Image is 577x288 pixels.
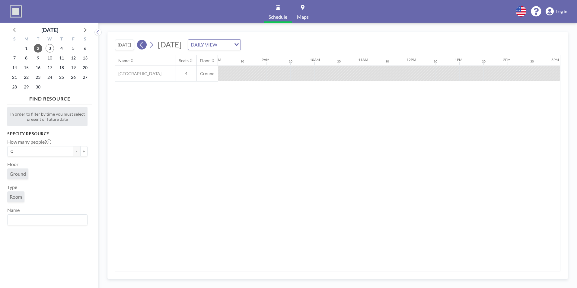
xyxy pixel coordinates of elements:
span: Log in [556,9,567,14]
span: DAILY VIEW [190,41,218,49]
div: Name [118,58,129,63]
span: Sunday, September 28, 2025 [10,83,19,91]
span: Saturday, September 20, 2025 [81,63,89,72]
div: F [67,36,79,43]
span: Monday, September 22, 2025 [22,73,30,82]
span: Wednesday, September 24, 2025 [46,73,54,82]
span: Room [10,194,22,200]
div: 10AM [310,57,320,62]
span: [GEOGRAPHIC_DATA] [115,71,161,76]
span: Friday, September 5, 2025 [69,44,78,53]
span: Thursday, September 4, 2025 [57,44,66,53]
h3: Specify resource [7,131,88,136]
div: 30 [530,59,534,63]
span: Thursday, September 18, 2025 [57,63,66,72]
span: Saturday, September 6, 2025 [81,44,89,53]
div: 30 [241,59,244,63]
input: Search for option [8,216,84,224]
label: Floor [7,161,18,167]
span: Sunday, September 14, 2025 [10,63,19,72]
div: Floor [200,58,210,63]
span: Schedule [269,14,287,19]
a: Log in [546,7,567,16]
div: 30 [337,59,341,63]
span: Ground [197,71,218,76]
div: 30 [434,59,437,63]
span: Saturday, September 27, 2025 [81,73,89,82]
span: Monday, September 29, 2025 [22,83,30,91]
div: 1PM [455,57,462,62]
div: S [9,36,21,43]
span: Tuesday, September 9, 2025 [34,54,42,62]
button: - [73,146,80,156]
span: Tuesday, September 23, 2025 [34,73,42,82]
div: Search for option [188,40,241,50]
label: Type [7,184,17,190]
span: Friday, September 12, 2025 [69,54,78,62]
span: Monday, September 8, 2025 [22,54,30,62]
div: 30 [289,59,292,63]
span: Friday, September 26, 2025 [69,73,78,82]
span: Tuesday, September 30, 2025 [34,83,42,91]
h4: FIND RESOURCE [7,93,92,102]
div: Search for option [8,215,87,225]
span: Wednesday, September 17, 2025 [46,63,54,72]
span: Sunday, September 21, 2025 [10,73,19,82]
span: Monday, September 1, 2025 [22,44,30,53]
div: 12PM [406,57,416,62]
div: Seats [179,58,189,63]
span: Wednesday, September 10, 2025 [46,54,54,62]
span: Sunday, September 7, 2025 [10,54,19,62]
label: Name [7,207,20,213]
div: 3PM [551,57,559,62]
div: In order to filter by time you must select present or future date [7,107,88,126]
div: T [32,36,44,43]
div: 2PM [503,57,511,62]
label: How many people? [7,139,51,145]
div: 11AM [358,57,368,62]
div: 9AM [262,57,269,62]
div: [DATE] [41,26,58,34]
span: Saturday, September 13, 2025 [81,54,89,62]
img: organization-logo [10,5,22,18]
div: 30 [385,59,389,63]
span: Thursday, September 11, 2025 [57,54,66,62]
span: Thursday, September 25, 2025 [57,73,66,82]
span: Friday, September 19, 2025 [69,63,78,72]
button: [DATE] [115,40,134,50]
span: [DATE] [158,40,182,49]
span: Tuesday, September 2, 2025 [34,44,42,53]
div: 30 [482,59,486,63]
div: M [21,36,32,43]
div: W [44,36,56,43]
span: Ground [10,171,26,177]
div: S [79,36,91,43]
button: + [80,146,88,156]
span: Wednesday, September 3, 2025 [46,44,54,53]
div: T [56,36,67,43]
span: Maps [297,14,309,19]
span: Tuesday, September 16, 2025 [34,63,42,72]
input: Search for option [219,41,231,49]
span: Monday, September 15, 2025 [22,63,30,72]
span: 4 [176,71,196,76]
